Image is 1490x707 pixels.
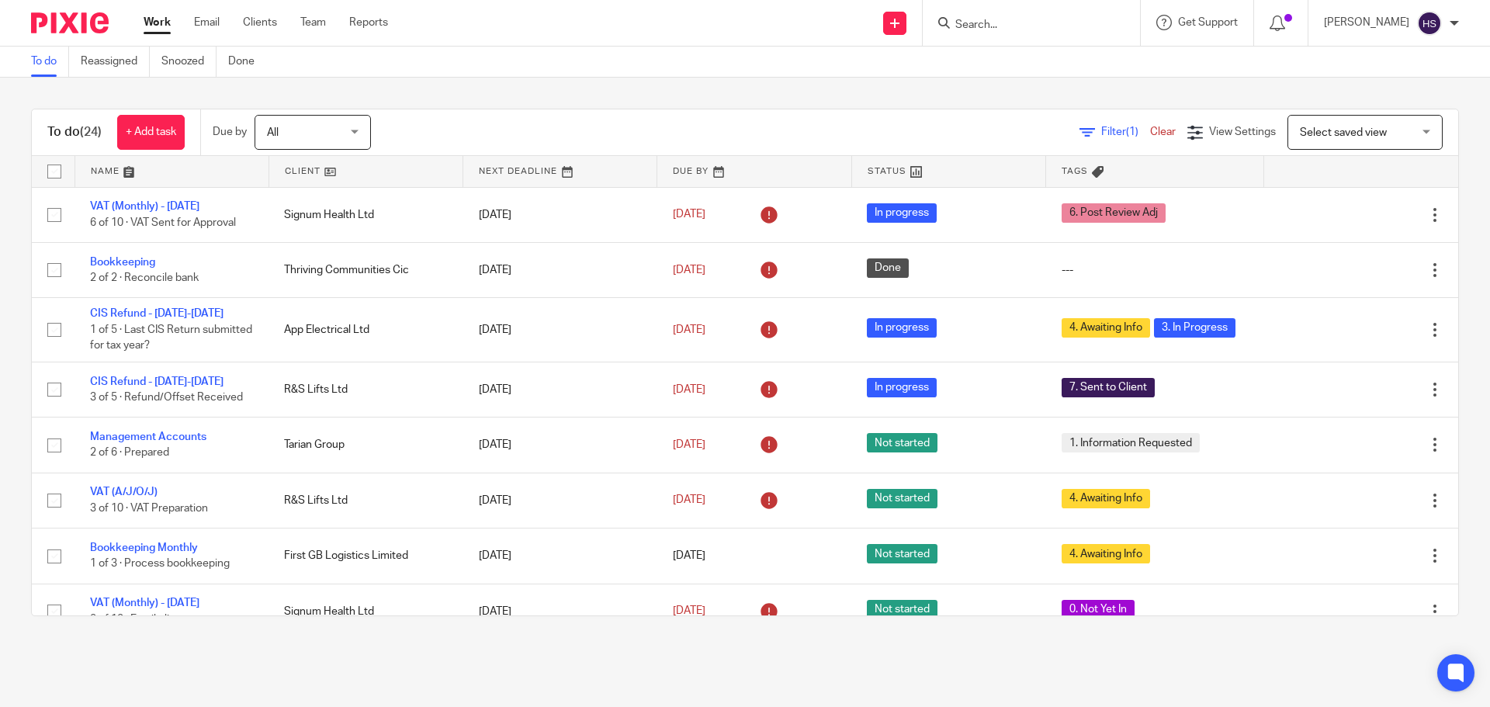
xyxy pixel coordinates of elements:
[1209,126,1276,137] span: View Settings
[300,15,326,30] a: Team
[867,203,937,223] span: In progress
[80,126,102,138] span: (24)
[673,324,705,335] span: [DATE]
[269,242,463,297] td: Thriving Communities Cic
[90,614,185,625] span: 0 of 10 · Email client
[213,124,247,140] p: Due by
[90,558,230,569] span: 1 of 3 · Process bookkeeping
[463,584,657,639] td: [DATE]
[90,503,208,514] span: 3 of 10 · VAT Preparation
[463,362,657,417] td: [DATE]
[90,308,223,319] a: CIS Refund - [DATE]-[DATE]
[90,598,199,608] a: VAT (Monthly) - [DATE]
[144,15,171,30] a: Work
[81,47,150,77] a: Reassigned
[90,217,236,228] span: 6 of 10 · VAT Sent for Approval
[1062,489,1150,508] span: 4. Awaiting Info
[867,318,937,338] span: In progress
[1062,262,1249,278] div: ---
[90,542,198,553] a: Bookkeeping Monthly
[1062,167,1088,175] span: Tags
[269,418,463,473] td: Tarian Group
[1101,126,1150,137] span: Filter
[90,324,252,352] span: 1 of 5 · Last CIS Return submitted for tax year?
[90,487,158,497] a: VAT (A/J/O/J)
[1126,126,1138,137] span: (1)
[1062,544,1150,563] span: 4. Awaiting Info
[269,473,463,528] td: R&S Lifts Ltd
[269,187,463,242] td: Signum Health Ltd
[1150,126,1176,137] a: Clear
[194,15,220,30] a: Email
[90,272,199,283] span: 2 of 2 · Reconcile bank
[954,19,1093,33] input: Search
[867,258,909,278] span: Done
[90,376,223,387] a: CIS Refund - [DATE]-[DATE]
[1417,11,1442,36] img: svg%3E
[463,529,657,584] td: [DATE]
[1062,203,1166,223] span: 6. Post Review Adj
[269,529,463,584] td: First GB Logistics Limited
[1300,127,1387,138] span: Select saved view
[673,606,705,617] span: [DATE]
[1062,600,1135,619] span: 0. Not Yet In
[90,431,206,442] a: Management Accounts
[267,127,279,138] span: All
[673,495,705,506] span: [DATE]
[867,489,937,508] span: Not started
[47,124,102,140] h1: To do
[673,265,705,276] span: [DATE]
[463,187,657,242] td: [DATE]
[673,439,705,450] span: [DATE]
[867,600,937,619] span: Not started
[1178,17,1238,28] span: Get Support
[90,448,169,459] span: 2 of 6 · Prepared
[463,242,657,297] td: [DATE]
[243,15,277,30] a: Clients
[228,47,266,77] a: Done
[31,12,109,33] img: Pixie
[269,362,463,417] td: R&S Lifts Ltd
[269,584,463,639] td: Signum Health Ltd
[673,550,705,561] span: [DATE]
[1154,318,1235,338] span: 3. In Progress
[1062,378,1155,397] span: 7. Sent to Client
[463,418,657,473] td: [DATE]
[90,257,155,268] a: Bookkeeping
[1062,433,1200,452] span: 1. Information Requested
[1062,318,1150,338] span: 4. Awaiting Info
[673,210,705,220] span: [DATE]
[463,473,657,528] td: [DATE]
[269,298,463,362] td: App Electrical Ltd
[867,544,937,563] span: Not started
[161,47,217,77] a: Snoozed
[349,15,388,30] a: Reports
[867,378,937,397] span: In progress
[463,298,657,362] td: [DATE]
[673,384,705,395] span: [DATE]
[867,433,937,452] span: Not started
[90,201,199,212] a: VAT (Monthly) - [DATE]
[31,47,69,77] a: To do
[1324,15,1409,30] p: [PERSON_NAME]
[117,115,185,150] a: + Add task
[90,392,243,403] span: 3 of 5 · Refund/Offset Received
